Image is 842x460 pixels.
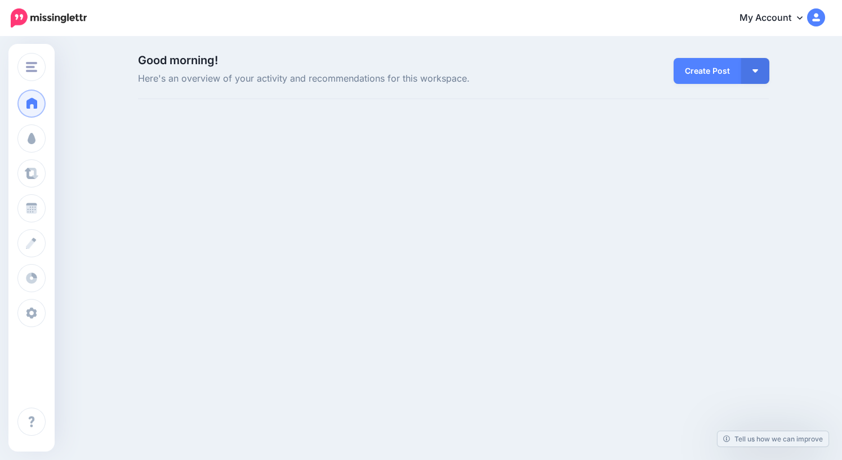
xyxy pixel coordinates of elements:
[728,5,825,32] a: My Account
[752,69,758,73] img: arrow-down-white.png
[11,8,87,28] img: Missinglettr
[138,53,218,67] span: Good morning!
[674,58,741,84] a: Create Post
[138,72,553,86] span: Here's an overview of your activity and recommendations for this workspace.
[26,62,37,72] img: menu.png
[718,431,828,446] a: Tell us how we can improve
